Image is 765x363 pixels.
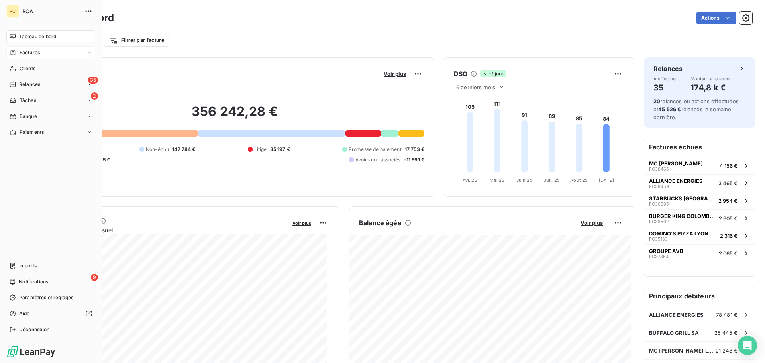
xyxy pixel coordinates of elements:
button: STARBUCKS [GEOGRAPHIC_DATA]FC365952 954 € [644,192,755,209]
button: Voir plus [381,70,408,77]
tspan: Août 25 [570,177,588,183]
span: 6 derniers mois [456,84,495,90]
span: Voir plus [292,220,311,226]
span: Non-échu [146,146,169,153]
span: Notifications [19,278,48,285]
button: Filtrer par facture [104,34,169,47]
h6: Relances [653,64,683,73]
span: 9 [91,274,98,281]
span: STARBUCKS [GEOGRAPHIC_DATA] [649,195,715,202]
img: Logo LeanPay [6,345,56,358]
button: GROUPE AVBFC378642 065 € [644,244,755,262]
span: Avoirs non associés [355,156,401,163]
span: 17 753 € [405,146,424,153]
span: Tâches [20,97,36,104]
div: Open Intercom Messenger [738,336,757,355]
span: 2 954 € [718,198,738,204]
span: Tableau de bord [19,33,56,40]
button: Voir plus [578,219,605,226]
h6: DSO [454,69,467,78]
tspan: Juin 25 [516,177,533,183]
tspan: [DATE] [599,177,614,183]
span: BUFFALO GRILL SA [649,330,699,336]
span: ALLIANCE ENERGIES [649,178,703,184]
span: Factures [20,49,40,56]
span: Aide [19,310,30,317]
span: BURGER KING COLOMBIER SAUGNIEU [649,213,716,219]
span: 25 445 € [714,330,738,336]
tspan: Juil. 25 [544,177,560,183]
span: -11 591 € [404,156,424,163]
span: À effectuer [653,77,677,81]
tspan: Mai 25 [490,177,504,183]
span: FC38459 [649,184,669,189]
span: Banque [20,113,37,120]
h6: Factures échues [644,137,755,157]
a: Aide [6,307,95,320]
button: Voir plus [290,219,314,226]
span: FC36595 [649,202,669,206]
span: RCA [22,8,80,14]
button: DOMINO'S PIZZA LYON 8 MERMOZFC351632 316 € [644,227,755,244]
span: 21 248 € [716,347,738,354]
span: MC [PERSON_NAME] LA RICAMARIE [649,347,716,354]
span: 147 784 € [172,146,195,153]
span: 20 [653,98,660,104]
span: -1 jour [480,70,506,77]
span: Clients [20,65,35,72]
span: DOMINO'S PIZZA LYON 8 MERMOZ [649,230,717,237]
span: 2 065 € [719,250,738,257]
span: Imports [19,262,37,269]
span: Voir plus [581,220,603,226]
tspan: Avr. 25 [463,177,477,183]
h4: 35 [653,81,677,94]
span: Paiements [20,129,44,136]
span: 2 605 € [719,215,738,222]
h6: Balance âgée [359,218,402,228]
button: Actions [696,12,736,24]
span: Paramètres et réglages [19,294,73,301]
h6: Principaux débiteurs [644,286,755,306]
button: BURGER KING COLOMBIER SAUGNIEUFC385022 605 € [644,209,755,227]
span: FC38502 [649,219,669,224]
span: Montant à relancer [690,77,731,81]
span: FC38466 [649,167,669,171]
span: MC [PERSON_NAME] [649,160,703,167]
span: Chiffre d'affaires mensuel [45,226,287,234]
span: 2 316 € [720,233,738,239]
span: 45 526 € [658,106,681,112]
h2: 356 242,28 € [45,104,424,128]
span: Promesse de paiement [349,146,402,153]
span: Relances [19,81,40,88]
span: ALLIANCE ENERGIES [649,312,704,318]
span: Voir plus [384,71,406,77]
span: GROUPE AVB [649,248,683,254]
div: RC [6,5,19,18]
span: FC37864 [649,254,669,259]
span: Litige [254,146,267,153]
span: 35 197 € [270,146,290,153]
button: MC [PERSON_NAME]FC384664 156 € [644,157,755,174]
span: relances ou actions effectuées et relancés la semaine dernière. [653,98,739,120]
span: Déconnexion [19,326,50,333]
span: 4 156 € [720,163,738,169]
span: 35 [88,77,98,84]
span: 78 481 € [716,312,738,318]
span: FC35163 [649,237,668,241]
button: ALLIANCE ENERGIESFC384593 465 € [644,174,755,192]
h4: 174,8 k € [690,81,731,94]
span: 3 465 € [718,180,738,186]
span: 2 [91,92,98,100]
